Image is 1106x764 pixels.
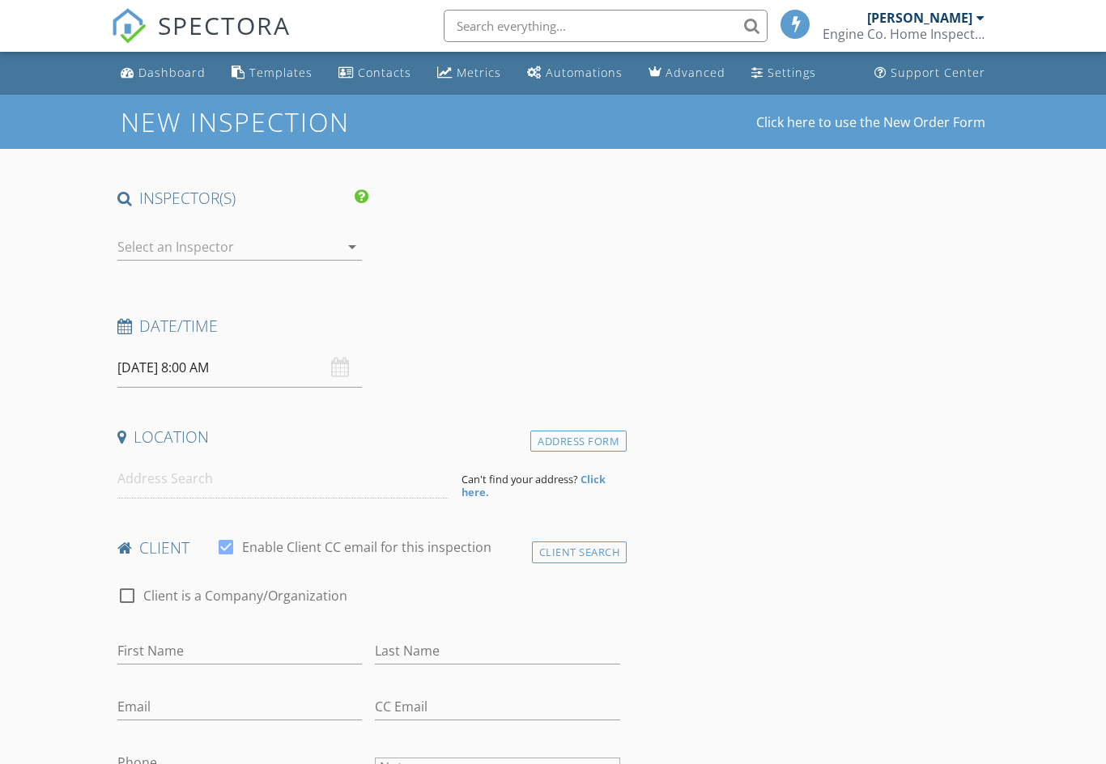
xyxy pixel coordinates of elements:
div: Client Search [532,541,627,563]
strong: Click here. [462,472,606,499]
input: Select date [117,348,363,388]
div: Support Center [891,65,985,80]
img: The Best Home Inspection Software - Spectora [111,8,147,44]
div: Advanced [666,65,725,80]
a: Dashboard [114,58,212,88]
input: Address Search [117,459,449,499]
a: Metrics [431,58,508,88]
a: SPECTORA [111,22,291,56]
h4: INSPECTOR(S) [117,188,369,209]
a: Click here to use the New Order Form [756,116,985,129]
h4: Location [117,427,620,448]
div: [PERSON_NAME] [867,10,972,26]
span: SPECTORA [158,8,291,42]
div: Metrics [457,65,501,80]
div: Settings [768,65,816,80]
span: Can't find your address? [462,472,578,486]
a: Support Center [868,58,992,88]
div: Dashboard [138,65,206,80]
div: Contacts [358,65,411,80]
a: Advanced [642,58,732,88]
a: Settings [745,58,823,88]
a: Contacts [332,58,418,88]
h4: client [117,537,620,558]
div: Address Form [530,431,627,452]
a: Templates [225,58,319,88]
label: Client is a Company/Organization [143,588,347,604]
div: Templates [249,65,313,80]
h1: New Inspection [121,108,479,136]
i: arrow_drop_down [342,237,362,257]
h4: Date/Time [117,316,620,337]
div: Engine Co. Home Inspections LLC [823,26,985,42]
a: Automations (Basic) [521,58,629,88]
label: Enable Client CC email for this inspection [242,539,491,555]
input: Search everything... [444,10,768,42]
div: Automations [546,65,623,80]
